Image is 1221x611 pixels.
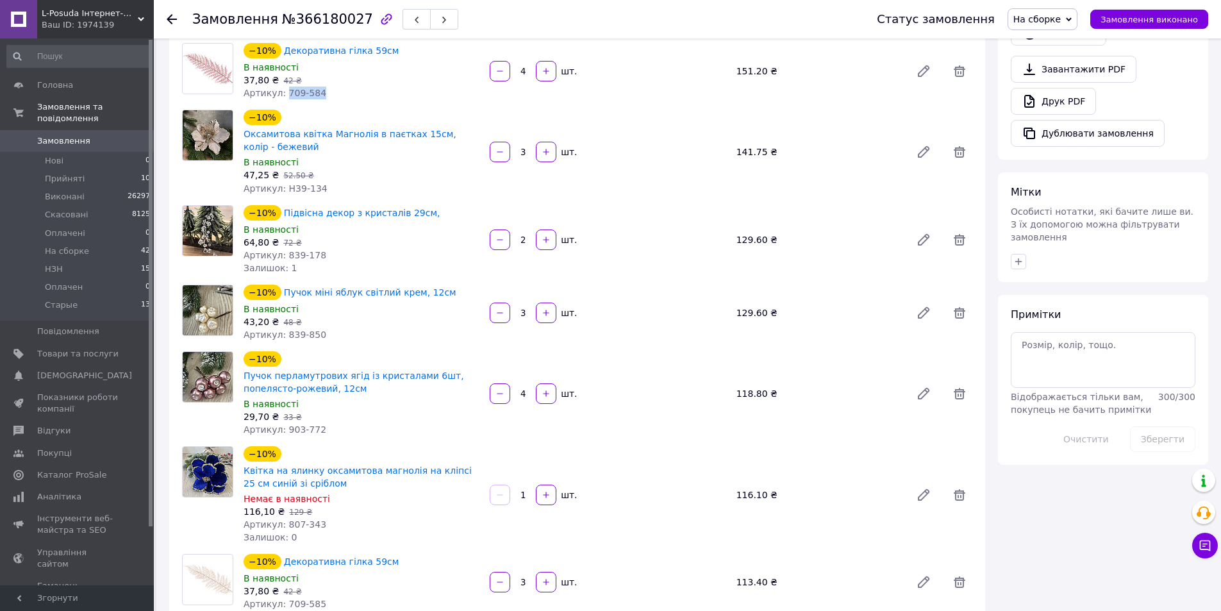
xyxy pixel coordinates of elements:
[37,580,119,603] span: Гаманець компанії
[947,569,972,595] span: Видалити
[244,586,279,596] span: 37,80 ₴
[192,12,278,27] span: Замовлення
[1011,56,1136,83] a: Завантажити PDF
[911,482,936,508] a: Редагувати
[1158,392,1195,402] span: 300 / 300
[244,465,472,489] a: Квітка на ялинку оксамитова магнолія на кліпсі 25 см синій зі сріблом
[244,88,326,98] span: Артикул: 709-584
[37,491,81,503] span: Аналітика
[244,532,297,542] span: Залишок: 0
[1101,15,1198,24] span: Замовлення виконано
[183,352,233,402] img: Пучок перламутрових ягід із кристалами 6шт, попелясто-рожевий, 12см
[183,53,233,85] img: Декоративна гілка 59см
[37,513,119,536] span: Інструменти веб-майстра та SEO
[244,183,328,194] span: Артикул: H39-134
[167,13,177,26] div: Повернутися назад
[244,573,299,583] span: В наявності
[1013,14,1061,24] span: На сборке
[183,110,233,160] img: Оксамитова квітка Магнолія в паєтках 15см, колір - бежевий
[911,227,936,253] a: Редагувати
[284,557,399,567] a: Декоративна гілка 59см
[1011,186,1042,198] span: Мітки
[45,281,83,293] span: Оплачен
[244,285,281,300] div: −10%
[558,233,578,246] div: шт.
[731,143,906,161] div: 141.75 ₴
[244,250,326,260] span: Артикул: 839-178
[244,170,279,180] span: 47,25 ₴
[183,285,233,335] img: Пучок міні яблук світлий крем, 12см
[244,412,279,422] span: 29,70 ₴
[145,281,150,293] span: 0
[558,306,578,319] div: шт.
[244,399,299,409] span: В наявності
[283,318,301,327] span: 48 ₴
[244,110,281,125] div: −10%
[37,370,132,381] span: [DEMOGRAPHIC_DATA]
[1090,10,1208,29] button: Замовлення виконано
[947,58,972,84] span: Видалити
[1011,206,1193,242] span: Особисті нотатки, які бачите лише ви. З їх допомогою можна фільтрувати замовлення
[911,58,936,84] a: Редагувати
[244,224,299,235] span: В наявності
[731,304,906,322] div: 129.60 ₴
[183,563,233,596] img: Декоративна гілка 59см
[244,43,281,58] div: −10%
[244,446,281,462] div: −10%
[731,385,906,403] div: 118.80 ₴
[244,205,281,221] div: −10%
[283,239,301,247] span: 72 ₴
[947,482,972,508] span: Видалити
[244,304,299,314] span: В наявності
[6,45,151,68] input: Пошук
[45,228,85,239] span: Оплачені
[37,392,119,415] span: Показники роботи компанії
[911,300,936,326] a: Редагувати
[283,171,313,180] span: 52.50 ₴
[244,237,279,247] span: 64,80 ₴
[141,173,150,185] span: 10
[1011,392,1151,415] span: Відображається тільки вам, покупець не бачить примітки
[42,8,138,19] span: L-Posuda Інтернет-магазин посуду та декору
[244,599,326,609] span: Артикул: 709-585
[282,12,373,27] span: №366180027
[558,387,578,400] div: шт.
[244,62,299,72] span: В наявності
[947,227,972,253] span: Видалити
[244,554,281,569] div: −10%
[128,191,150,203] span: 26297
[731,486,906,504] div: 116.10 ₴
[37,80,73,91] span: Головна
[947,381,972,406] span: Видалити
[1011,308,1061,321] span: Примітки
[244,317,279,327] span: 43,20 ₴
[244,330,326,340] span: Артикул: 839-850
[45,173,85,185] span: Прийняті
[37,547,119,570] span: Управління сайтом
[37,425,71,437] span: Відгуки
[558,489,578,501] div: шт.
[877,13,995,26] div: Статус замовлення
[183,447,233,497] img: Квітка на ялинку оксамитова магнолія на кліпсі 25 см синій зі сріблом
[558,576,578,589] div: шт.
[283,413,301,422] span: 33 ₴
[45,155,63,167] span: Нові
[289,508,312,517] span: 129 ₴
[145,228,150,239] span: 0
[284,46,399,56] a: Декоративна гілка 59см
[37,448,72,459] span: Покупці
[244,494,330,504] span: Немає в наявності
[244,424,326,435] span: Артикул: 903-772
[558,146,578,158] div: шт.
[283,587,301,596] span: 42 ₴
[132,209,150,221] span: 8125
[244,506,285,517] span: 116,10 ₴
[911,381,936,406] a: Редагувати
[145,155,150,167] span: 0
[244,157,299,167] span: В наявності
[558,65,578,78] div: шт.
[1011,120,1165,147] button: Дублювати замовлення
[141,299,150,311] span: 13
[45,209,88,221] span: Скасовані
[37,326,99,337] span: Повідомлення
